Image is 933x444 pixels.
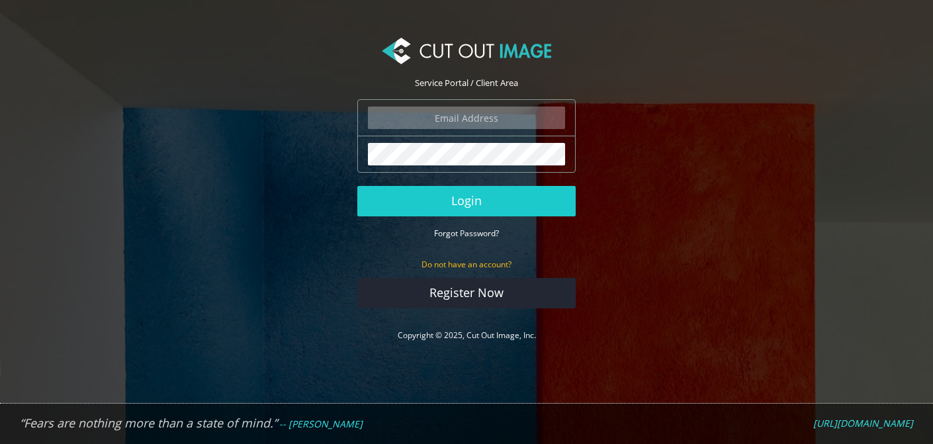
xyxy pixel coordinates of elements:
[279,418,363,430] em: -- [PERSON_NAME]
[382,38,551,64] img: Cut Out Image
[434,228,499,239] small: Forgot Password?
[813,418,913,429] a: [URL][DOMAIN_NAME]
[357,278,576,308] a: Register Now
[422,259,511,270] small: Do not have an account?
[398,330,536,341] a: Copyright © 2025, Cut Out Image, Inc.
[20,415,277,431] em: “Fears are nothing more than a state of mind.”
[434,227,499,239] a: Forgot Password?
[415,77,518,89] span: Service Portal / Client Area
[357,186,576,216] button: Login
[368,107,565,129] input: Email Address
